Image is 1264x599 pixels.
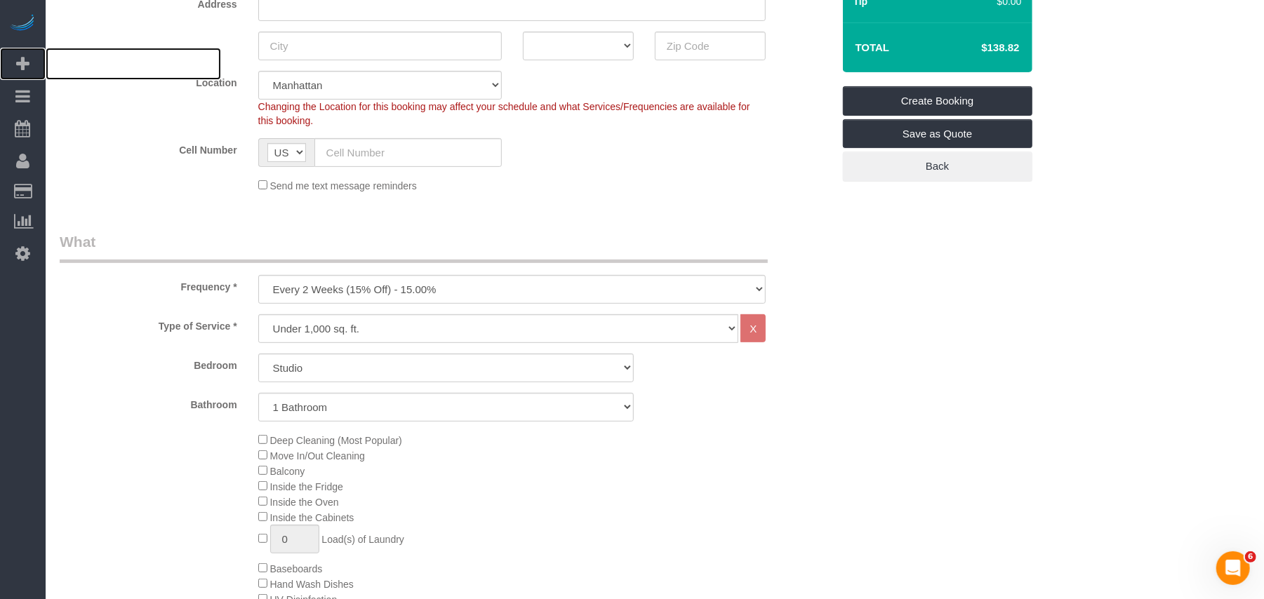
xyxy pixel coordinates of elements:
label: Bathroom [49,393,248,412]
span: Changing the Location for this booking may affect your schedule and what Services/Frequencies are... [258,101,750,126]
span: Move In/Out Cleaning [270,450,365,462]
span: Deep Cleaning (Most Popular) [270,435,402,446]
strong: Total [856,41,890,53]
label: Type of Service * [49,314,248,333]
label: Cell Number [49,138,248,157]
label: Frequency * [49,275,248,294]
a: Save as Quote [843,119,1032,149]
label: Bedroom [49,354,248,372]
img: Automaid Logo [8,14,36,34]
legend: What [60,231,768,263]
span: Baseboards [270,563,323,574]
span: Inside the Cabinets [270,512,354,523]
span: Balcony [270,466,305,477]
span: 6 [1245,551,1256,563]
label: Location [49,71,248,90]
input: Cell Number [314,138,502,167]
input: Zip Code [655,32,766,60]
span: Load(s) of Laundry [321,534,404,545]
iframe: Intercom live chat [1216,551,1250,585]
a: Back [843,152,1032,181]
span: Inside the Oven [270,497,339,508]
input: City [258,32,502,60]
span: Inside the Fridge [270,481,343,492]
a: Create Booking [843,86,1032,116]
span: Hand Wash Dishes [270,579,354,590]
span: Send me text message reminders [270,180,417,191]
h4: $138.82 [939,42,1019,54]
